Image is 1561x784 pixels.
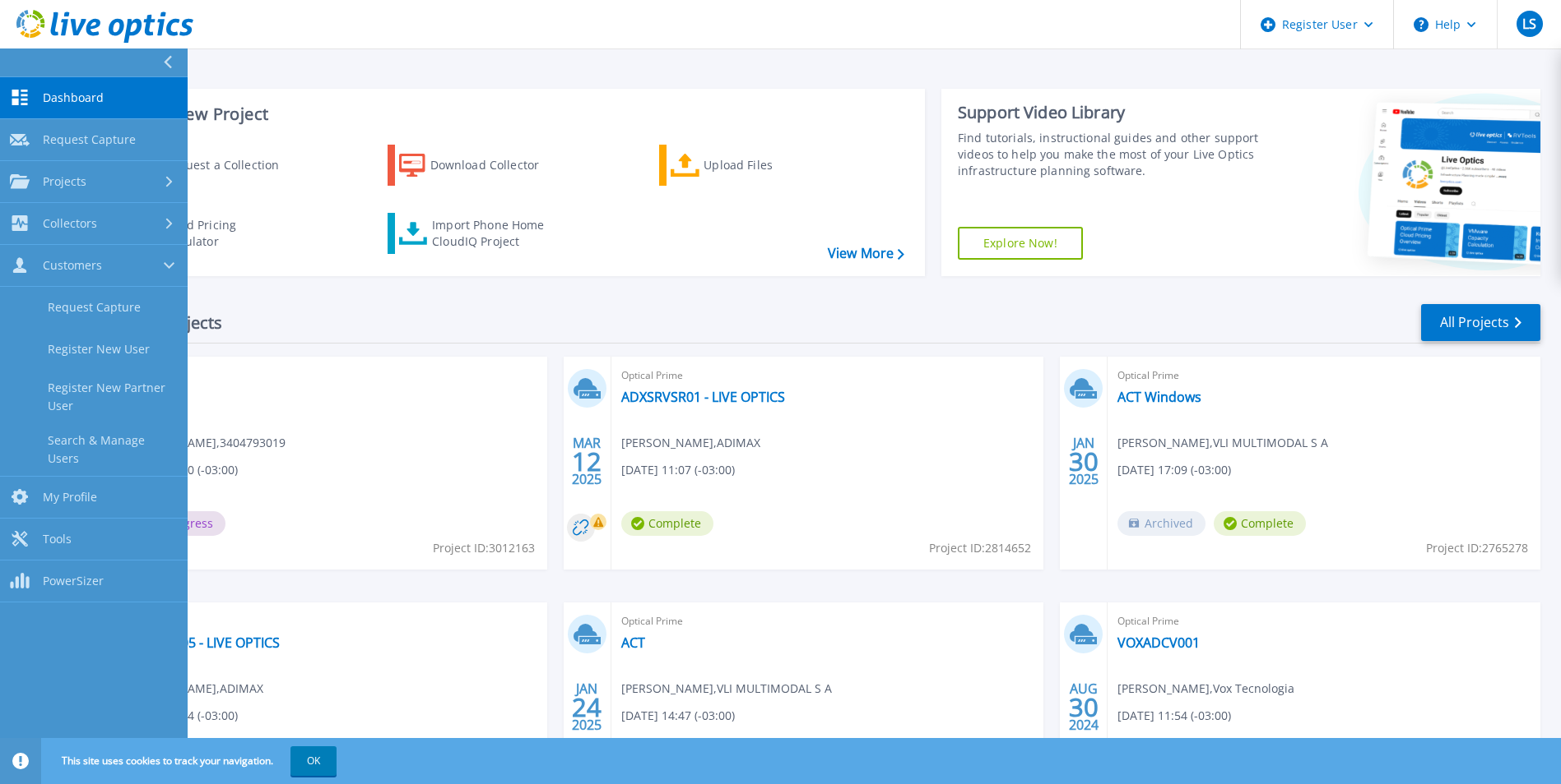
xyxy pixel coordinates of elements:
a: ACT [621,634,645,651]
span: Request Capture [43,132,136,147]
span: [PERSON_NAME] , VLI MULTIMODAL S A [621,680,832,698]
span: Complete [1214,511,1306,536]
span: Project ID: 2814652 [929,539,1031,557]
a: ADXSRV005 - LIVE OPTICS [124,634,280,651]
a: All Projects [1421,304,1540,341]
div: Upload Files [704,149,835,182]
a: Download Collector [388,145,571,186]
button: OK [290,746,337,776]
div: Cloud Pricing Calculator [161,217,293,250]
span: [DATE] 17:09 (-03:00) [1117,461,1231,479]
div: JAN 2025 [571,677,602,737]
a: VOXADCV001 [1117,634,1200,651]
span: Optical Prime [621,367,1034,385]
span: Archived [1117,511,1206,536]
span: [DATE] 11:07 (-03:00) [621,461,735,479]
span: [PERSON_NAME] , VLI MULTIMODAL S A [1117,434,1328,452]
div: Download Collector [430,149,562,182]
span: LS [1522,17,1536,30]
a: ACT Windows [1117,389,1201,405]
a: ADXSRVSR01 - LIVE OPTICS [621,389,785,405]
span: [PERSON_NAME] , Vox Tecnologia [1117,680,1294,698]
a: View More [828,246,904,261]
span: Projects [43,174,86,189]
span: Customers [43,258,102,273]
div: AUG 2024 [1068,677,1099,737]
a: Cloud Pricing Calculator [117,213,300,254]
a: Upload Files [659,145,843,186]
span: [PERSON_NAME] , ADIMAX [124,680,263,698]
span: PowerSizer [43,574,104,588]
span: [DATE] 14:47 (-03:00) [621,707,735,725]
div: Request a Collection [164,149,295,182]
span: [PERSON_NAME] , 3404793019 [124,434,286,452]
a: Explore Now! [958,227,1083,260]
div: Import Phone Home CloudIQ Project [432,217,560,250]
div: JAN 2025 [1068,431,1099,491]
h3: Start a New Project [117,105,904,123]
span: Optical Prime [124,612,537,630]
span: 30 [1069,454,1099,468]
div: Find tutorials, instructional guides and other support videos to help you make the most of your L... [958,130,1263,179]
a: Request a Collection [117,145,300,186]
span: Project ID: 3012163 [433,539,535,557]
span: Optical Prime [1117,367,1531,385]
span: Complete [621,511,713,536]
span: Project ID: 2765278 [1426,539,1528,557]
span: Optical Prime [1117,612,1531,630]
span: 12 [572,454,602,468]
span: Dashboard [43,90,104,105]
span: 24 [572,700,602,714]
span: My Profile [43,490,97,505]
span: Optical Prime [124,367,537,385]
span: This site uses cookies to track your navigation. [45,746,337,776]
span: [PERSON_NAME] , ADIMAX [621,434,760,452]
span: Optical Prime [621,612,1034,630]
div: Support Video Library [958,102,1263,123]
span: 30 [1069,700,1099,714]
span: Tools [43,532,72,546]
div: MAR 2025 [571,431,602,491]
span: [DATE] 11:54 (-03:00) [1117,707,1231,725]
span: Collectors [43,216,97,231]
